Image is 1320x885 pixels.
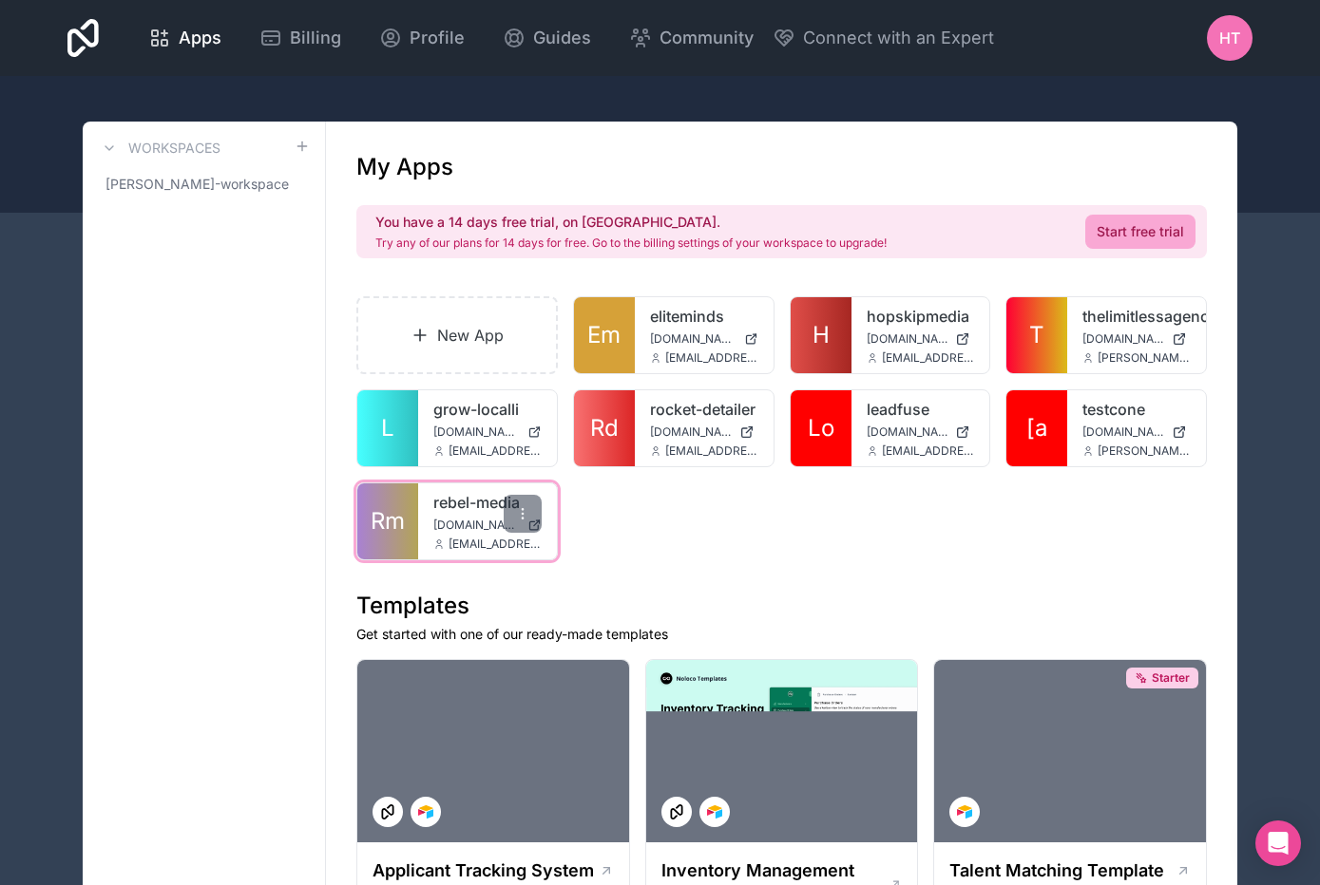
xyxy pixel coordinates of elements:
a: New App [356,296,558,374]
a: grow-localli [433,398,542,421]
span: [DOMAIN_NAME] [1082,331,1164,347]
span: Community [660,25,754,51]
span: [PERSON_NAME][EMAIL_ADDRESS][DOMAIN_NAME] [1098,443,1191,459]
span: [EMAIL_ADDRESS][DOMAIN_NAME] [449,443,542,459]
a: H [791,297,851,373]
a: [DOMAIN_NAME] [650,331,758,347]
a: [DOMAIN_NAME] [650,424,758,440]
a: leadfuse [867,398,975,421]
a: [DOMAIN_NAME] [1082,331,1191,347]
span: H [813,320,830,350]
span: [a [1026,413,1047,443]
h1: My Apps [356,152,453,182]
span: [DOMAIN_NAME] [650,331,737,347]
a: [DOMAIN_NAME] [433,424,542,440]
span: [EMAIL_ADDRESS][DOMAIN_NAME] [665,350,758,366]
a: Apps [133,17,237,59]
a: [PERSON_NAME]-workspace [98,167,310,201]
h2: You have a 14 days free trial, on [GEOGRAPHIC_DATA]. [375,213,887,232]
span: [EMAIL_ADDRESS][DOMAIN_NAME] [882,443,975,459]
span: Apps [179,25,221,51]
span: Billing [290,25,341,51]
a: testcone [1082,398,1191,421]
a: [DOMAIN_NAME] [867,331,975,347]
span: Rd [590,413,619,443]
a: Rd [574,390,635,466]
span: [DOMAIN_NAME] [867,331,948,347]
span: [PERSON_NAME]-workspace [105,175,289,194]
a: Workspaces [98,137,220,160]
a: [a [1006,390,1067,466]
a: Guides [488,17,606,59]
span: [PERSON_NAME][EMAIL_ADDRESS][DOMAIN_NAME] [1098,350,1191,366]
span: [DOMAIN_NAME] [867,424,948,440]
h1: Templates [356,591,1207,621]
span: [DOMAIN_NAME] [650,424,732,440]
span: [EMAIL_ADDRESS][DOMAIN_NAME] [665,443,758,459]
span: T [1029,320,1044,350]
a: [DOMAIN_NAME] [867,424,975,440]
h1: Talent Matching Template [949,857,1164,884]
a: thelimitlessagency [1082,305,1191,328]
p: Get started with one of our ready-made templates [356,625,1207,644]
span: Guides [533,25,591,51]
img: Airtable Logo [707,804,722,819]
span: [EMAIL_ADDRESS][DOMAIN_NAME] [449,537,542,552]
a: Rm [357,483,418,559]
span: L [381,413,394,443]
h3: Workspaces [128,139,220,158]
span: [EMAIL_ADDRESS][DOMAIN_NAME] [882,350,975,366]
p: Try any of our plans for 14 days for free. Go to the billing settings of your workspace to upgrade! [375,235,887,251]
span: HT [1219,27,1240,49]
a: eliteminds [650,305,758,328]
span: [DOMAIN_NAME] [1082,424,1164,440]
a: L [357,390,418,466]
span: [DOMAIN_NAME] [433,518,520,533]
a: rebel-media [433,491,542,514]
a: rocket-detailer [650,398,758,421]
h1: Applicant Tracking System [373,857,594,884]
img: Airtable Logo [418,804,433,819]
a: Community [614,17,769,59]
a: Lo [791,390,851,466]
span: Em [587,320,621,350]
span: Rm [371,506,405,537]
span: Profile [410,25,465,51]
div: Open Intercom Messenger [1255,820,1301,866]
a: Em [574,297,635,373]
a: T [1006,297,1067,373]
a: [DOMAIN_NAME] [1082,424,1191,440]
span: [DOMAIN_NAME] [433,424,520,440]
a: [DOMAIN_NAME] [433,518,542,533]
span: Starter [1152,670,1190,686]
button: Connect with an Expert [773,25,994,51]
a: Start free trial [1085,215,1196,249]
a: Profile [364,17,480,59]
span: Connect with an Expert [803,25,994,51]
img: Airtable Logo [957,804,972,819]
a: Billing [244,17,356,59]
a: hopskipmedia [867,305,975,328]
span: Lo [808,413,834,443]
